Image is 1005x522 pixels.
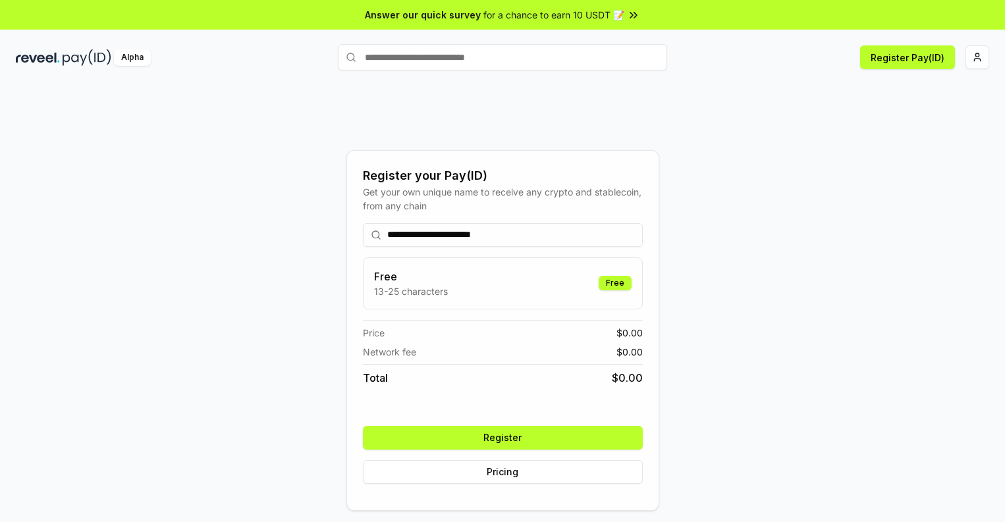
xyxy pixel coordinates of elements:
[363,167,643,185] div: Register your Pay(ID)
[374,269,448,284] h3: Free
[63,49,111,66] img: pay_id
[363,426,643,450] button: Register
[363,345,416,359] span: Network fee
[612,370,643,386] span: $ 0.00
[363,326,385,340] span: Price
[616,326,643,340] span: $ 0.00
[616,345,643,359] span: $ 0.00
[114,49,151,66] div: Alpha
[363,460,643,484] button: Pricing
[363,370,388,386] span: Total
[374,284,448,298] p: 13-25 characters
[16,49,60,66] img: reveel_dark
[860,45,955,69] button: Register Pay(ID)
[363,185,643,213] div: Get your own unique name to receive any crypto and stablecoin, from any chain
[483,8,624,22] span: for a chance to earn 10 USDT 📝
[599,276,632,290] div: Free
[365,8,481,22] span: Answer our quick survey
